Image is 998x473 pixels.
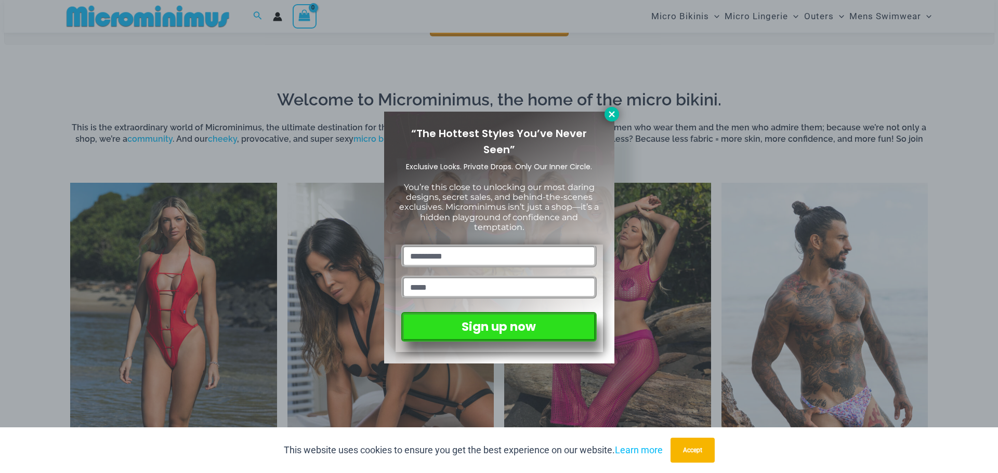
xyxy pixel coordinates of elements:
button: Sign up now [401,312,596,342]
span: You’re this close to unlocking our most daring designs, secret sales, and behind-the-scenes exclu... [399,182,599,232]
p: This website uses cookies to ensure you get the best experience on our website. [284,442,663,458]
button: Close [605,107,619,121]
span: “The Hottest Styles You’ve Never Seen” [411,126,587,157]
button: Accept [671,438,715,463]
a: Learn more [615,444,663,455]
span: Exclusive Looks. Private Drops. Only Our Inner Circle. [406,161,592,172]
